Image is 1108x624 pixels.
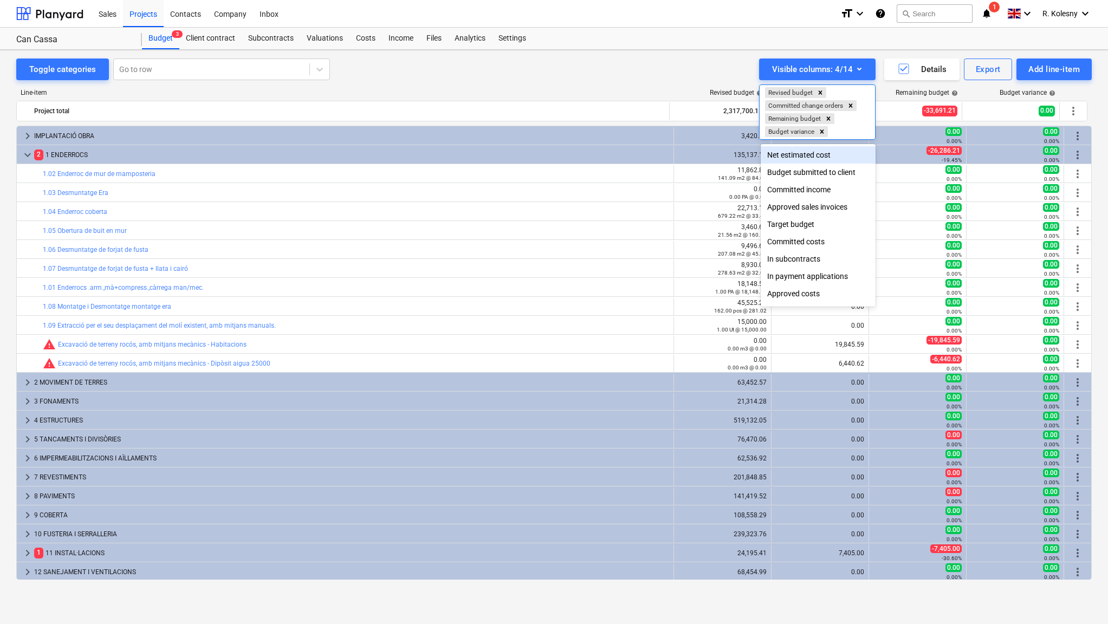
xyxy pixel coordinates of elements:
[814,87,826,98] div: Remove Revised budget
[761,285,876,302] div: Approved costs
[761,198,876,216] div: Approved sales invoices
[761,250,876,268] div: In subcontracts
[765,87,814,98] div: Revised budget
[822,113,834,124] div: Remove Remaining budget
[761,216,876,233] div: Target budget
[761,233,876,250] div: Committed costs
[845,100,857,111] div: Remove Committed change orders
[761,181,876,198] div: Committed income
[765,100,845,111] div: Committed change orders
[761,164,876,181] div: Budget submitted to client
[761,268,876,285] div: In payment applications
[761,146,876,164] div: Net estimated cost
[761,302,876,320] div: Profitability forecast
[765,126,816,137] div: Budget variance
[765,113,822,124] div: Remaining budget
[1054,572,1108,624] div: Widget de chat
[1054,572,1108,624] iframe: Chat Widget
[816,126,828,137] div: Remove Budget variance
